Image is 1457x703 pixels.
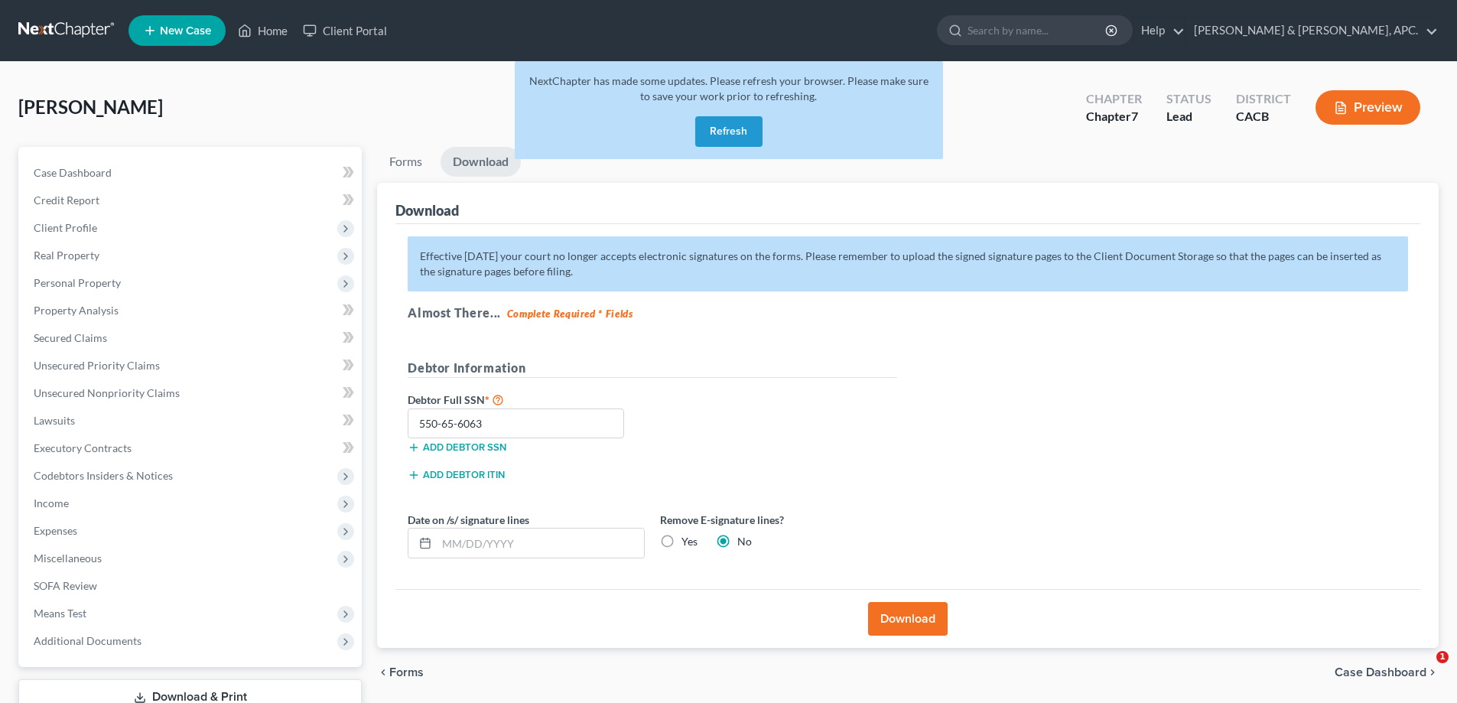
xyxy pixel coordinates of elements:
[34,276,121,289] span: Personal Property
[441,147,521,177] a: Download
[34,634,141,647] span: Additional Documents
[437,529,644,558] input: MM/DD/YYYY
[408,236,1408,291] p: Effective [DATE] your court no longer accepts electronic signatures on the forms. Please remember...
[377,666,389,679] i: chevron_left
[295,17,395,44] a: Client Portal
[21,297,362,324] a: Property Analysis
[34,221,97,234] span: Client Profile
[408,408,624,439] input: XXX-XX-XXXX
[400,390,652,408] label: Debtor Full SSN
[389,666,424,679] span: Forms
[34,496,69,509] span: Income
[21,324,362,352] a: Secured Claims
[34,414,75,427] span: Lawsuits
[21,187,362,214] a: Credit Report
[34,524,77,537] span: Expenses
[34,359,160,372] span: Unsecured Priority Claims
[1335,666,1426,679] span: Case Dashboard
[1086,90,1142,108] div: Chapter
[34,194,99,207] span: Credit Report
[408,304,1408,322] h5: Almost There...
[1405,651,1442,688] iframe: Intercom live chat
[34,441,132,454] span: Executory Contracts
[230,17,295,44] a: Home
[1436,651,1449,663] span: 1
[408,512,529,528] label: Date on /s/ signature lines
[21,407,362,434] a: Lawsuits
[529,74,929,103] span: NextChapter has made some updates. Please refresh your browser. Please make sure to save your wor...
[737,534,752,549] label: No
[1236,90,1291,108] div: District
[160,25,211,37] span: New Case
[21,352,362,379] a: Unsecured Priority Claims
[1166,108,1211,125] div: Lead
[1186,17,1438,44] a: [PERSON_NAME] & [PERSON_NAME], APC.
[1236,108,1291,125] div: CACB
[1131,109,1138,123] span: 7
[34,304,119,317] span: Property Analysis
[968,16,1107,44] input: Search by name...
[34,607,86,620] span: Means Test
[21,572,362,600] a: SOFA Review
[1166,90,1211,108] div: Status
[1335,666,1439,679] a: Case Dashboard chevron_right
[408,441,506,454] button: Add debtor SSN
[395,201,459,220] div: Download
[1316,90,1420,125] button: Preview
[1133,17,1185,44] a: Help
[34,249,99,262] span: Real Property
[21,159,362,187] a: Case Dashboard
[408,359,897,378] h5: Debtor Information
[507,308,633,320] strong: Complete Required * Fields
[18,96,163,118] span: [PERSON_NAME]
[695,116,763,147] button: Refresh
[34,331,107,344] span: Secured Claims
[681,534,698,549] label: Yes
[21,434,362,462] a: Executory Contracts
[34,579,97,592] span: SOFA Review
[34,469,173,482] span: Codebtors Insiders & Notices
[660,512,897,528] label: Remove E-signature lines?
[34,552,102,565] span: Miscellaneous
[377,666,444,679] button: chevron_left Forms
[1086,108,1142,125] div: Chapter
[377,147,434,177] a: Forms
[408,469,505,481] button: Add debtor ITIN
[21,379,362,407] a: Unsecured Nonpriority Claims
[868,602,948,636] button: Download
[34,166,112,179] span: Case Dashboard
[34,386,180,399] span: Unsecured Nonpriority Claims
